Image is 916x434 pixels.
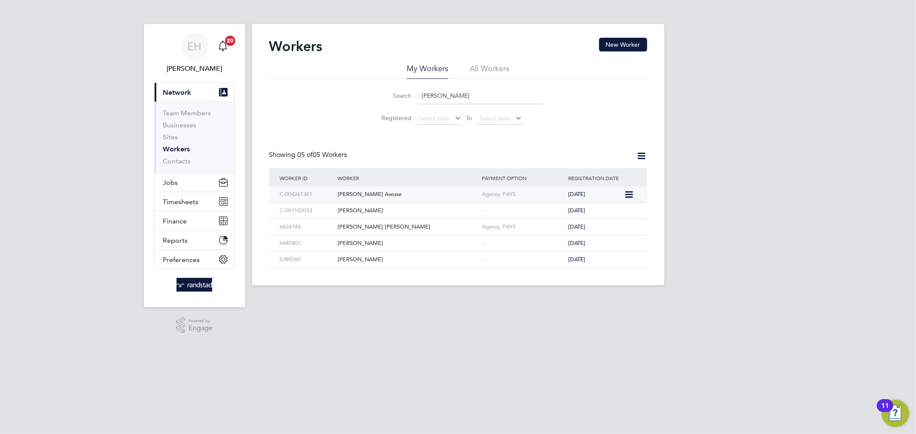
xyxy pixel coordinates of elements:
span: To [464,112,475,124]
div: Agency PAYE [480,219,566,235]
button: Finance [155,211,234,230]
img: randstad-logo-retina.png [177,278,212,292]
a: C-001102033[PERSON_NAME]-[DATE] [278,202,639,210]
a: Go to home page [154,278,235,292]
nav: Main navigation [144,24,245,307]
a: EH[PERSON_NAME] [154,33,235,74]
span: Timesheets [163,198,199,206]
a: C-004261301[PERSON_NAME] AwuseAgency PAYE[DATE] [278,186,624,193]
span: 20 [225,36,235,46]
div: Network [155,102,234,172]
div: - [480,252,566,268]
span: [DATE] [568,223,585,230]
div: C-004261301 [278,187,335,202]
a: Team Members [163,109,211,117]
button: Reports [155,231,234,250]
span: 05 Workers [298,151,347,159]
div: [PERSON_NAME] [335,235,480,251]
button: Jobs [155,173,234,192]
span: Engage [189,325,213,332]
label: Search [373,92,412,99]
li: All Workers [470,63,509,79]
div: C-001102033 [278,203,335,219]
button: Timesheets [155,192,234,211]
span: [DATE] [568,256,585,263]
div: Registration Date [566,168,638,188]
span: Preferences [163,256,200,264]
button: Open Resource Center, 11 new notifications [882,400,909,427]
span: [DATE] [568,207,585,214]
a: 6440401[PERSON_NAME]-[DATE] [278,235,639,242]
div: 6389760 [278,252,335,268]
a: 6424144[PERSON_NAME] [PERSON_NAME]Agency PAYE[DATE] [278,219,639,226]
div: [PERSON_NAME] [335,203,480,219]
div: Agency PAYE [480,187,566,202]
div: 6424144 [278,219,335,235]
span: Select date [480,115,511,122]
span: 05 of [298,151,313,159]
span: Emma Howells [154,63,235,74]
span: [DATE] [568,190,585,198]
span: Network [163,88,192,96]
div: [PERSON_NAME] [335,252,480,268]
a: Powered byEngage [176,317,213,334]
button: Network [155,83,234,102]
span: EH [187,41,201,52]
span: Reports [163,236,188,244]
button: Preferences [155,250,234,269]
span: Finance [163,217,187,225]
a: 6389760[PERSON_NAME]-[DATE] [278,251,639,259]
div: 6440401 [278,235,335,251]
a: Sites [163,133,178,141]
span: Select date [419,115,450,122]
span: [DATE] [568,239,585,247]
label: Registered [373,114,412,122]
a: Contacts [163,157,191,165]
input: Name, email or phone number [418,87,543,104]
div: - [480,235,566,251]
span: Powered by [189,317,213,325]
div: Showing [269,151,349,160]
div: Worker ID [278,168,335,188]
a: 20 [214,33,231,60]
div: Payment Option [480,168,566,188]
span: Jobs [163,178,178,187]
div: [PERSON_NAME] Awuse [335,187,480,202]
a: Businesses [163,121,197,129]
div: [PERSON_NAME] [PERSON_NAME] [335,219,480,235]
h2: Workers [269,38,323,55]
li: My Workers [407,63,448,79]
a: Workers [163,145,190,153]
button: New Worker [599,38,647,51]
div: - [480,203,566,219]
div: Worker [335,168,480,188]
div: 11 [881,406,889,417]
